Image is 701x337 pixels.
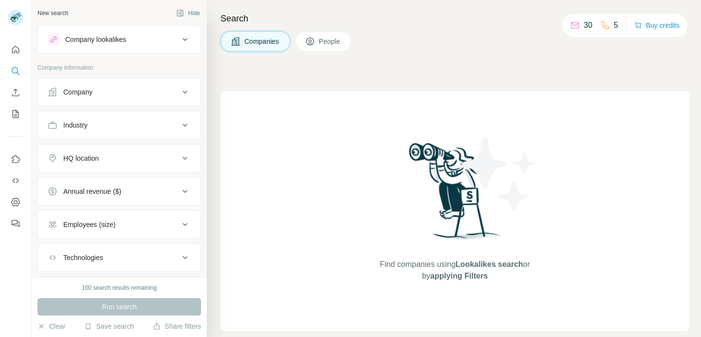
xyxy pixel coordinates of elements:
[153,321,201,331] button: Share filters
[244,37,280,46] span: Companies
[63,220,115,229] div: Employees (size)
[37,9,68,18] div: New search
[8,150,23,168] button: Use Surfe on LinkedIn
[455,130,543,218] img: Surfe Illustration - Stars
[8,62,23,80] button: Search
[8,41,23,58] button: Quick start
[8,84,23,101] button: Enrich CSV
[38,147,201,170] button: HQ location
[169,6,207,20] button: Hide
[63,87,92,97] div: Company
[430,272,488,280] span: applying Filters
[38,213,201,236] button: Employees (size)
[8,215,23,232] button: Feedback
[82,283,157,292] div: 100 search results remaining
[584,19,592,31] p: 30
[38,246,201,269] button: Technologies
[63,187,121,196] div: Annual revenue ($)
[84,321,134,331] button: Save search
[63,120,88,130] div: Industry
[614,19,618,31] p: 5
[319,37,341,46] span: People
[8,172,23,189] button: Use Surfe API
[8,105,23,123] button: My lists
[65,35,126,44] div: Company lookalikes
[37,321,65,331] button: Clear
[63,253,103,262] div: Technologies
[634,19,680,32] button: Buy credits
[38,80,201,104] button: Company
[405,140,506,249] img: Surfe Illustration - Woman searching with binoculars
[38,113,201,137] button: Industry
[38,28,201,51] button: Company lookalikes
[8,193,23,211] button: Dashboard
[38,180,201,203] button: Annual revenue ($)
[63,153,99,163] div: HQ location
[456,260,523,268] span: Lookalikes search
[377,259,533,282] span: Find companies using or by
[37,63,201,72] p: Company information
[221,12,689,25] h4: Search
